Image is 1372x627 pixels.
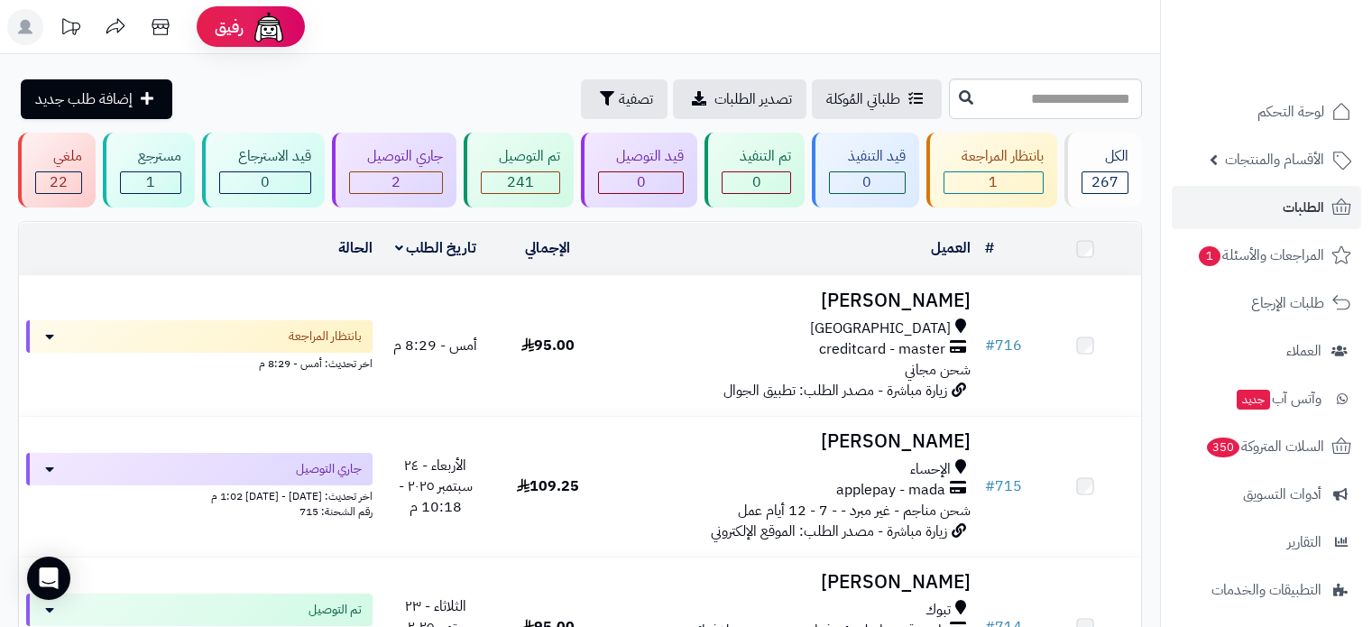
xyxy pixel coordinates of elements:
span: زيارة مباشرة - مصدر الطلب: الموقع الإلكتروني [711,521,947,542]
span: التقارير [1287,530,1321,555]
a: تم التنفيذ 0 [701,133,808,207]
span: تم التوصيل [308,601,362,619]
h3: [PERSON_NAME] [611,290,970,311]
span: # [985,335,995,356]
a: تصدير الطلبات [673,79,806,119]
h3: [PERSON_NAME] [611,572,970,593]
span: 1 [989,171,998,193]
span: طلبات الإرجاع [1251,290,1324,316]
a: قيد التنفيذ 0 [808,133,922,207]
span: المراجعات والأسئلة [1197,243,1324,268]
a: قيد التوصيل 0 [577,133,701,207]
div: 241 [482,172,559,193]
span: الطلبات [1283,195,1324,220]
span: طلباتي المُوكلة [826,88,900,110]
span: applepay - mada [836,480,945,501]
div: 1 [121,172,180,193]
a: قيد الاسترجاع 0 [198,133,327,207]
span: 350 [1207,438,1239,457]
a: السلات المتروكة350 [1172,425,1361,468]
a: تاريخ الطلب [395,237,477,259]
div: بانتظار المراجعة [944,146,1044,167]
span: زيارة مباشرة - مصدر الطلب: تطبيق الجوال [723,380,947,401]
div: مسترجع [120,146,181,167]
img: ai-face.png [251,9,287,45]
span: السلات المتروكة [1205,434,1324,459]
a: الإجمالي [525,237,570,259]
a: العميل [931,237,971,259]
span: 0 [862,171,871,193]
h3: [PERSON_NAME] [611,431,970,452]
a: العملاء [1172,329,1361,373]
div: 1 [944,172,1043,193]
a: تحديثات المنصة [48,9,93,50]
div: اخر تحديث: [DATE] - [DATE] 1:02 م [26,485,373,504]
span: رفيق [215,16,244,38]
a: طلباتي المُوكلة [812,79,942,119]
span: 0 [637,171,646,193]
a: مسترجع 1 [99,133,198,207]
a: إضافة طلب جديد [21,79,172,119]
span: جاري التوصيل [296,460,362,478]
a: التطبيقات والخدمات [1172,568,1361,612]
a: # [985,237,994,259]
span: التطبيقات والخدمات [1211,577,1321,603]
span: 241 [507,171,534,193]
span: شحن مجاني [905,359,971,381]
span: 22 [50,171,68,193]
div: ملغي [35,146,82,167]
div: الكل [1082,146,1128,167]
div: 22 [36,172,81,193]
a: جاري التوصيل 2 [328,133,460,207]
span: تبوك [925,600,951,621]
span: 2 [391,171,401,193]
span: creditcard - master [819,339,945,360]
a: أدوات التسويق [1172,473,1361,516]
a: #716 [985,335,1022,356]
a: لوحة التحكم [1172,90,1361,134]
span: العملاء [1286,338,1321,364]
span: إضافة طلب جديد [35,88,133,110]
a: تم التوصيل 241 [460,133,577,207]
a: بانتظار المراجعة 1 [923,133,1061,207]
a: #715 [985,475,1022,497]
div: 2 [350,172,442,193]
span: 1 [146,171,155,193]
div: Open Intercom Messenger [27,557,70,600]
img: logo-2.png [1249,51,1355,88]
span: أدوات التسويق [1243,482,1321,507]
a: المراجعات والأسئلة1 [1172,234,1361,277]
a: الطلبات [1172,186,1361,229]
div: 0 [220,172,309,193]
div: جاري التوصيل [349,146,443,167]
div: اخر تحديث: أمس - 8:29 م [26,353,373,372]
span: # [985,475,995,497]
a: الكل267 [1061,133,1146,207]
span: 1 [1199,246,1220,266]
a: ملغي 22 [14,133,99,207]
button: تصفية [581,79,668,119]
div: قيد الاسترجاع [219,146,310,167]
a: الحالة [338,237,373,259]
a: وآتس آبجديد [1172,377,1361,420]
span: بانتظار المراجعة [289,327,362,346]
span: [GEOGRAPHIC_DATA] [810,318,951,339]
span: الإحساء [910,459,951,480]
span: رقم الشحنة: 715 [299,503,373,520]
span: أمس - 8:29 م [393,335,477,356]
div: 0 [599,172,683,193]
span: 109.25 [517,475,579,497]
div: قيد التنفيذ [829,146,905,167]
span: وآتس آب [1235,386,1321,411]
a: التقارير [1172,521,1361,564]
span: لوحة التحكم [1257,99,1324,124]
span: 267 [1091,171,1119,193]
div: 0 [830,172,904,193]
div: 0 [723,172,790,193]
span: الأقسام والمنتجات [1225,147,1324,172]
span: 95.00 [521,335,575,356]
span: 0 [261,171,270,193]
span: تصفية [619,88,653,110]
span: الأربعاء - ٢٤ سبتمبر ٢٠٢٥ - 10:18 م [399,455,473,518]
span: 0 [752,171,761,193]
